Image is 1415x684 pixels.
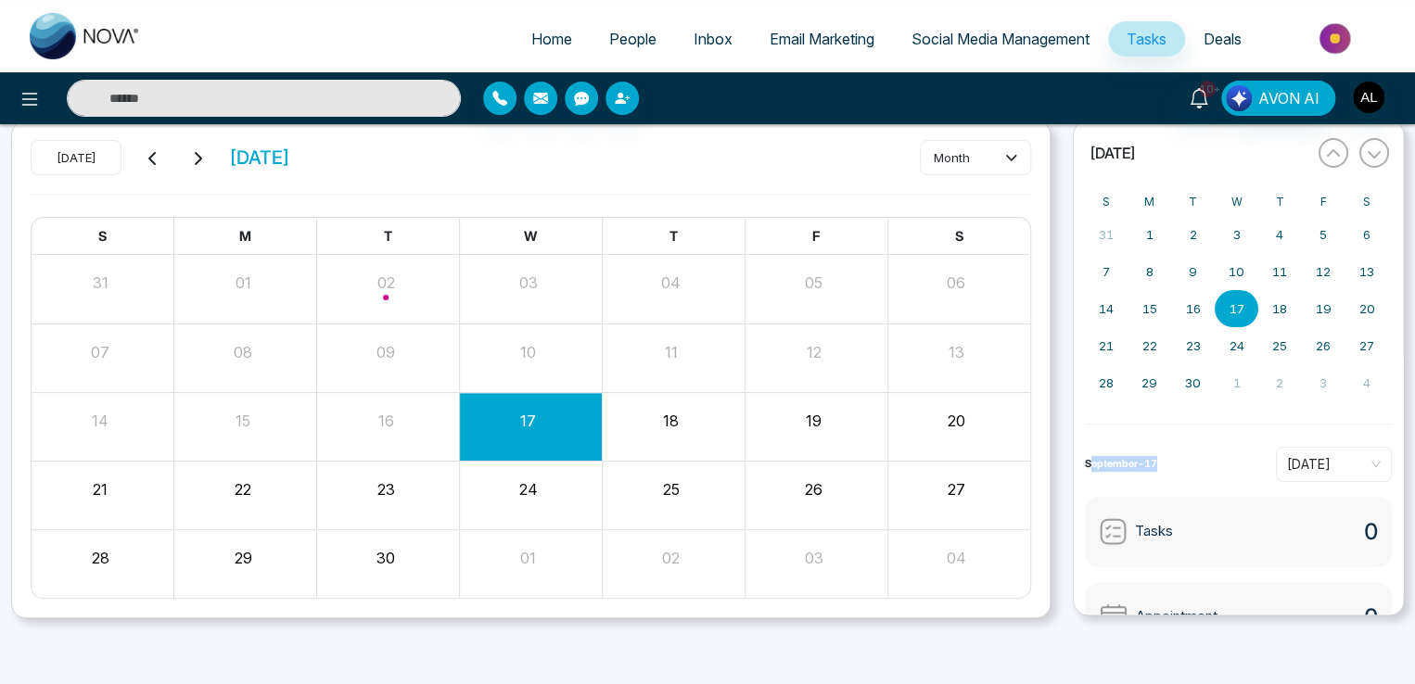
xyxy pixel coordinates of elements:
[1258,216,1302,253] button: September 4, 2025
[1142,301,1157,316] abbr: September 15, 2025
[1363,375,1370,390] abbr: October 4, 2025
[1233,227,1241,242] abbr: September 3, 2025
[770,30,874,48] span: Email Marketing
[1258,327,1302,364] button: September 25, 2025
[520,410,536,432] button: 17
[804,547,822,569] button: 03
[1090,144,1135,162] span: [DATE]
[805,478,822,500] button: 26
[1141,375,1157,390] abbr: September 29, 2025
[954,228,962,244] span: S
[1085,364,1128,401] button: September 28, 2025
[1135,521,1173,542] span: Tasks
[948,410,965,432] button: 20
[1085,253,1128,290] button: September 7, 2025
[1099,338,1114,353] abbr: September 21, 2025
[235,478,251,500] button: 22
[1085,327,1128,364] button: September 21, 2025
[30,13,141,59] img: Nova CRM Logo
[1269,18,1404,59] img: Market-place.gif
[948,478,965,500] button: 27
[520,341,536,363] button: 10
[1230,301,1244,316] abbr: September 17, 2025
[1359,301,1375,316] abbr: September 20, 2025
[1128,364,1171,401] button: September 29, 2025
[1215,290,1258,327] button: September 17, 2025
[591,21,675,57] a: People
[893,21,1108,57] a: Social Media Management
[1103,264,1110,279] abbr: September 7, 2025
[1221,81,1335,116] button: AVON AI
[1142,338,1157,353] abbr: September 22, 2025
[1345,253,1389,290] button: September 13, 2025
[1233,375,1241,390] abbr: October 1, 2025
[663,478,680,500] button: 25
[1099,301,1114,316] abbr: September 14, 2025
[1226,85,1252,111] img: Lead Flow
[524,228,537,244] span: W
[1099,602,1128,632] img: Appointment
[1359,264,1374,279] abbr: September 13, 2025
[1276,227,1283,242] abbr: September 4, 2025
[1316,264,1331,279] abbr: September 12, 2025
[1359,338,1374,353] abbr: September 27, 2025
[1345,327,1389,364] button: September 27, 2025
[31,217,1031,600] div: Month View
[1099,227,1114,242] abbr: August 31, 2025
[1099,375,1114,390] abbr: September 28, 2025
[1229,264,1244,279] abbr: September 10, 2025
[1272,264,1287,279] abbr: September 11, 2025
[1320,195,1327,209] abbr: Friday
[947,547,966,569] button: 04
[812,228,820,244] span: F
[1085,216,1128,253] button: August 31, 2025
[694,30,733,48] span: Inbox
[1316,301,1332,316] abbr: September 19, 2025
[806,341,821,363] button: 12
[92,410,108,432] button: 14
[1127,30,1166,48] span: Tasks
[1128,216,1171,253] button: September 1, 2025
[805,272,822,294] button: 05
[236,272,251,294] button: 01
[1272,301,1287,316] abbr: September 18, 2025
[1272,338,1287,353] abbr: September 25, 2025
[1085,290,1128,327] button: September 14, 2025
[513,21,591,57] a: Home
[1319,375,1327,390] abbr: October 3, 2025
[1258,364,1302,401] button: October 2, 2025
[376,547,395,569] button: 30
[661,272,681,294] button: 04
[1189,195,1197,209] abbr: Tuesday
[1302,253,1345,290] button: September 12, 2025
[376,341,395,363] button: 09
[806,410,822,432] button: 19
[1190,227,1197,242] abbr: September 2, 2025
[1185,21,1260,57] a: Deals
[920,140,1031,175] button: month
[1136,606,1217,627] span: Appointment
[98,228,107,244] span: S
[519,272,538,294] button: 03
[239,228,251,244] span: M
[1128,290,1171,327] button: September 15, 2025
[1230,338,1244,353] abbr: September 24, 2025
[1231,195,1243,209] abbr: Wednesday
[675,21,751,57] a: Inbox
[751,21,893,57] a: Email Marketing
[1276,375,1283,390] abbr: October 2, 2025
[1215,253,1258,290] button: September 10, 2025
[1302,216,1345,253] button: September 5, 2025
[236,410,250,432] button: 15
[1204,30,1242,48] span: Deals
[1316,338,1331,353] abbr: September 26, 2025
[93,478,108,500] button: 21
[669,228,678,244] span: T
[92,547,109,569] button: 28
[1085,144,1307,162] button: [DATE]
[520,547,536,569] button: 01
[1189,264,1197,279] abbr: September 9, 2025
[235,547,252,569] button: 29
[609,30,657,48] span: People
[31,140,121,175] button: [DATE]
